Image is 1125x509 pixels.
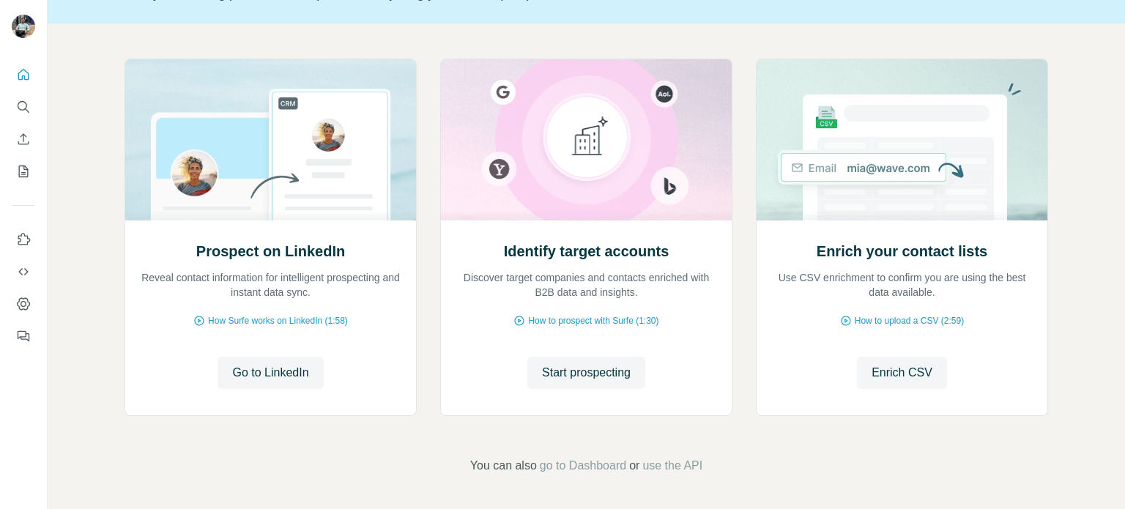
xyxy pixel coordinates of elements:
[12,259,35,285] button: Use Surfe API
[12,62,35,88] button: Quick start
[12,94,35,120] button: Search
[771,270,1033,300] p: Use CSV enrichment to confirm you are using the best data available.
[756,59,1048,220] img: Enrich your contact lists
[817,241,987,261] h2: Enrich your contact lists
[527,357,645,389] button: Start prospecting
[642,457,702,475] button: use the API
[855,314,964,327] span: How to upload a CSV (2:59)
[232,364,308,382] span: Go to LinkedIn
[528,314,658,327] span: How to prospect with Surfe (1:30)
[456,270,717,300] p: Discover target companies and contacts enriched with B2B data and insights.
[629,457,639,475] span: or
[12,15,35,38] img: Avatar
[542,364,631,382] span: Start prospecting
[125,59,417,220] img: Prospect on LinkedIn
[12,323,35,349] button: Feedback
[218,357,323,389] button: Go to LinkedIn
[440,59,732,220] img: Identify target accounts
[540,457,626,475] button: go to Dashboard
[196,241,345,261] h2: Prospect on LinkedIn
[12,158,35,185] button: My lists
[12,291,35,317] button: Dashboard
[470,457,537,475] span: You can also
[872,364,932,382] span: Enrich CSV
[140,270,401,300] p: Reveal contact information for intelligent prospecting and instant data sync.
[12,226,35,253] button: Use Surfe on LinkedIn
[504,241,669,261] h2: Identify target accounts
[208,314,348,327] span: How Surfe works on LinkedIn (1:58)
[12,126,35,152] button: Enrich CSV
[857,357,947,389] button: Enrich CSV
